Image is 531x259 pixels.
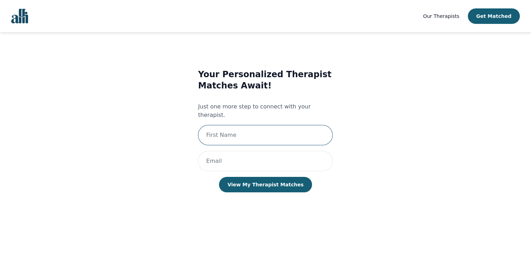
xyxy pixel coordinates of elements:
[423,12,459,20] a: Our Therapists
[11,9,28,24] img: alli logo
[198,125,333,145] input: First Name
[468,8,520,24] button: Get Matched
[198,151,333,171] input: Email
[198,69,333,91] h3: Your Personalized Therapist Matches Await!
[198,102,333,119] p: Just one more step to connect with your therapist.
[423,13,459,19] span: Our Therapists
[219,177,312,192] button: View My Therapist Matches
